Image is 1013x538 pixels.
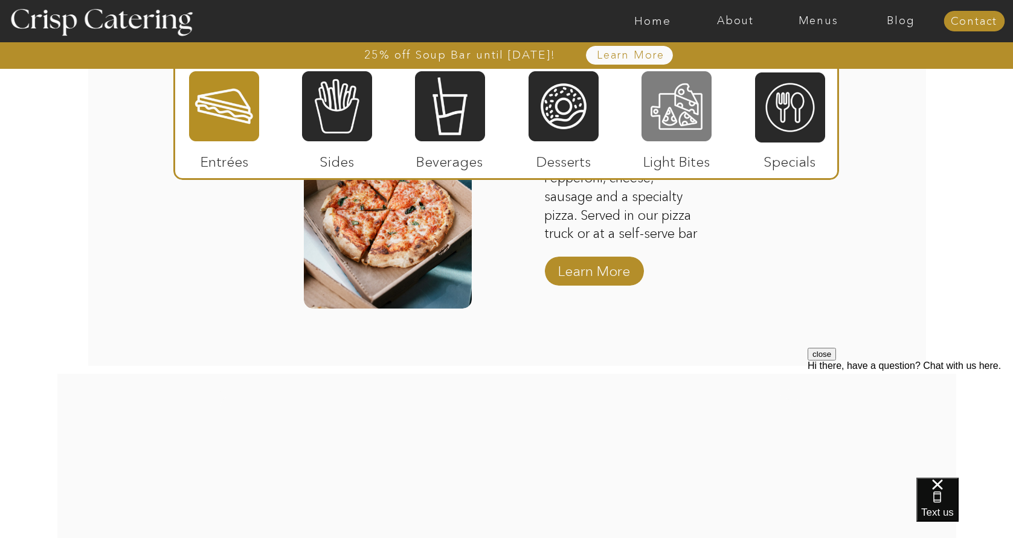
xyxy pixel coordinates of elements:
[916,478,1013,538] iframe: podium webchat widget bubble
[611,15,694,27] a: Home
[860,15,942,27] a: Blog
[410,141,490,176] p: Beverages
[321,49,599,61] a: 25% off Soup Bar until [DATE]!
[297,141,377,176] p: Sides
[637,141,717,176] p: Light Bites
[554,251,634,286] a: Learn More
[944,16,1005,28] a: Contact
[694,15,777,27] a: About
[750,141,830,176] p: Specials
[777,15,860,27] a: Menus
[184,141,265,176] p: Entrées
[569,50,693,62] a: Learn More
[524,141,604,176] p: Desserts
[544,169,705,243] p: Pepperoni, cheese, sausage and a specialty pizza. Served in our pizza truck or at a self-serve bar
[808,348,1013,493] iframe: podium webchat widget prompt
